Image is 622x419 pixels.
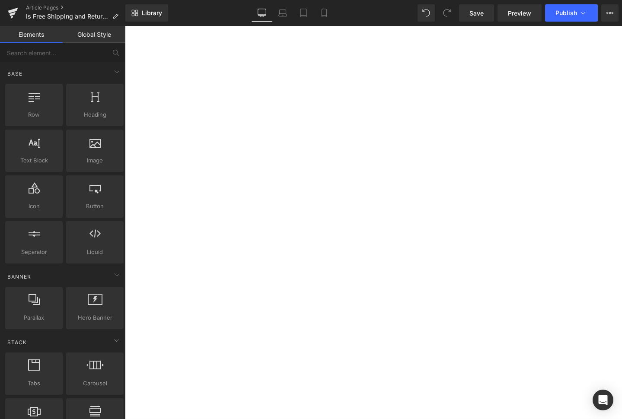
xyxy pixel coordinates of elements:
[142,9,162,17] span: Library
[545,4,598,22] button: Publish
[8,248,60,257] span: Separator
[469,9,484,18] span: Save
[6,70,23,78] span: Base
[272,4,293,22] a: Laptop
[6,273,32,281] span: Banner
[6,338,28,346] span: Stack
[26,4,125,11] a: Article Pages
[8,156,60,165] span: Text Block
[601,4,619,22] button: More
[8,202,60,211] span: Icon
[498,4,542,22] a: Preview
[69,202,121,211] span: Button
[8,110,60,119] span: Row
[438,4,456,22] button: Redo
[252,4,272,22] a: Desktop
[293,4,314,22] a: Tablet
[508,9,531,18] span: Preview
[69,379,121,388] span: Carousel
[8,313,60,322] span: Parallax
[8,379,60,388] span: Tabs
[125,4,168,22] a: New Library
[26,13,109,20] span: Is Free Shipping and Returns Common for Online E-Bike Retailers in the [GEOGRAPHIC_DATA]?
[69,248,121,257] span: Liquid
[69,156,121,165] span: Image
[593,390,613,410] div: Open Intercom Messenger
[63,26,125,43] a: Global Style
[555,10,577,16] span: Publish
[314,4,335,22] a: Mobile
[69,313,121,322] span: Hero Banner
[69,110,121,119] span: Heading
[418,4,435,22] button: Undo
